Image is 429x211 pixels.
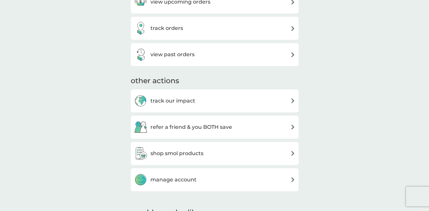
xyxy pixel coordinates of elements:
h3: shop smol products [150,149,203,158]
img: arrow right [290,125,295,129]
h3: view past orders [150,50,195,59]
h3: other actions [131,76,179,86]
img: arrow right [290,26,295,31]
img: arrow right [290,98,295,103]
img: arrow right [290,52,295,57]
h3: refer a friend & you BOTH save [150,123,232,131]
h3: track orders [150,24,183,33]
img: arrow right [290,177,295,182]
h3: track our impact [150,97,195,105]
h3: manage account [150,176,197,184]
img: arrow right [290,151,295,156]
